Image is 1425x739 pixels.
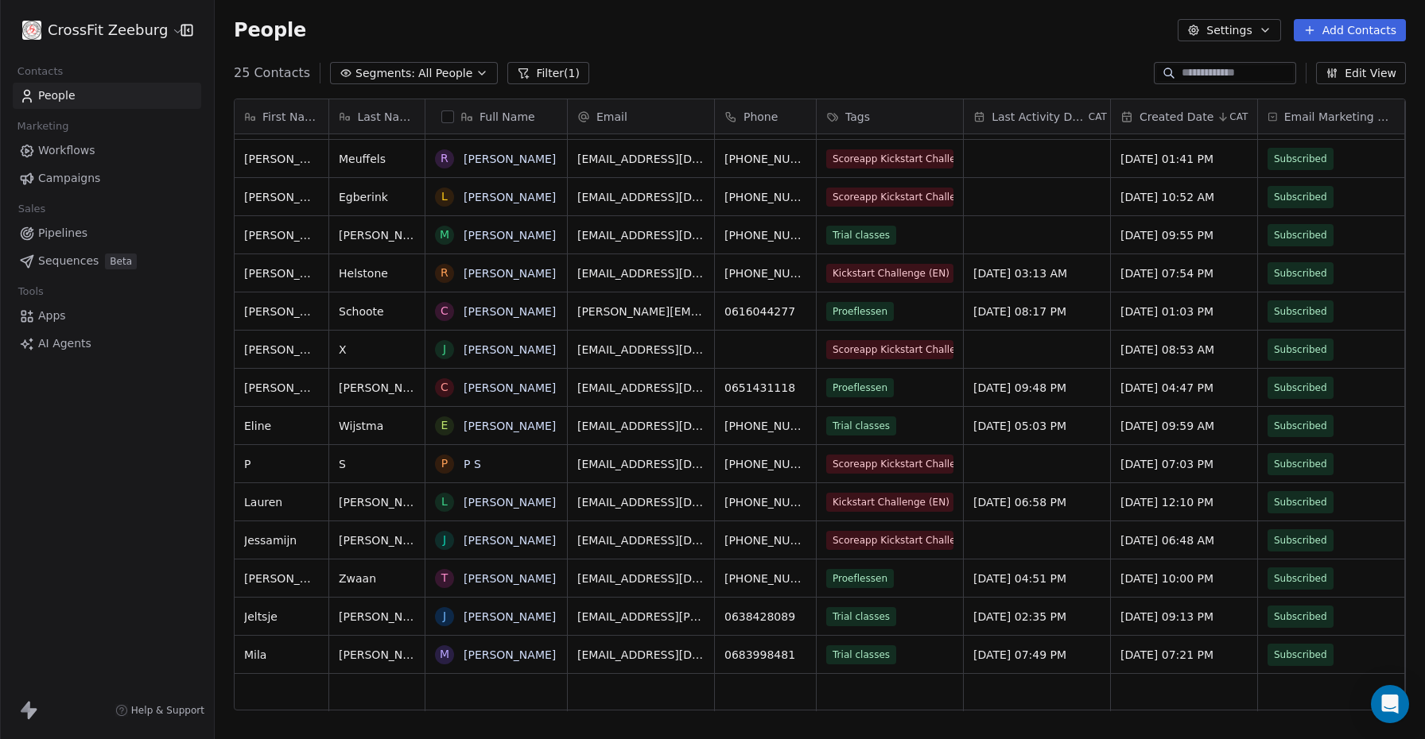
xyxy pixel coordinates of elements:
div: J [443,608,446,625]
span: [EMAIL_ADDRESS][DOMAIN_NAME] [577,342,705,358]
a: Apps [13,303,201,329]
button: Edit View [1316,62,1406,84]
span: Subscribed [1274,532,1327,548]
span: [EMAIL_ADDRESS][DOMAIN_NAME] [577,494,705,510]
a: [PERSON_NAME] [464,496,556,509]
span: [EMAIL_ADDRESS][DOMAIN_NAME] [577,189,705,205]
span: [PERSON_NAME] [339,227,415,243]
span: [DATE] 09:59 AM [1120,418,1248,434]
span: Pipelines [38,225,87,242]
span: [PHONE_NUMBER] [724,494,806,510]
span: [DATE] 05:03 PM [973,418,1101,434]
span: [DATE] 01:41 PM [1120,151,1248,167]
div: R [441,265,448,281]
span: 0683998481 [724,647,806,663]
span: Trial classes [826,226,896,245]
button: Filter(1) [507,62,589,84]
span: Subscribed [1274,418,1327,434]
div: C [441,379,448,396]
span: [PERSON_NAME] [339,532,415,548]
span: [DATE] 09:48 PM [973,380,1101,396]
span: [PHONE_NUMBER] [724,418,806,434]
span: People [234,18,306,42]
span: Helstone [339,265,415,281]
a: [PERSON_NAME] [464,191,556,203]
span: [DATE] 07:54 PM [1120,265,1248,281]
span: [EMAIL_ADDRESS][PERSON_NAME][DOMAIN_NAME] [577,609,705,625]
a: [PERSON_NAME] [464,610,556,623]
span: [PERSON_NAME] [244,227,319,243]
span: Kickstart Challenge (EN) [826,264,953,283]
span: [DATE] 07:49 PM [973,647,1101,663]
span: [PHONE_NUMBER] [724,532,806,548]
span: Kickstart Challenge (EN) [826,493,953,512]
a: AI Agents [13,331,201,357]
span: Subscribed [1274,571,1327,586]
a: [PERSON_NAME] [464,381,556,394]
span: [PERSON_NAME][EMAIL_ADDRESS][DOMAIN_NAME] [577,304,705,319]
span: [DATE] 02:35 PM [973,609,1101,625]
a: [PERSON_NAME] [464,420,556,432]
span: [DATE] 12:10 PM [1120,494,1248,510]
span: 25 Contacts [234,64,310,83]
span: [DATE] 09:13 PM [1120,609,1248,625]
span: Subscribed [1274,647,1327,663]
span: Scoreapp Kickstart Challenge [826,531,953,550]
div: M [440,226,449,243]
span: CrossFit Zeeburg [48,20,168,41]
span: CAT [1089,110,1107,123]
span: People [38,87,76,104]
div: Email [568,99,714,133]
span: Egberink [339,189,415,205]
span: First Name [262,109,319,125]
span: Proeflessen [826,569,894,588]
span: [PERSON_NAME] [244,189,319,205]
span: [PERSON_NAME] [244,265,319,281]
span: [PHONE_NUMBER] [724,265,806,281]
span: Apps [38,308,66,324]
button: Add Contacts [1294,19,1406,41]
div: J [443,532,446,548]
div: Created DateCAT [1111,99,1257,133]
span: Sales [11,197,52,221]
span: 0616044277 [724,304,806,319]
div: L [441,188,448,205]
span: Help & Support [131,704,204,717]
span: Proeflessen [826,378,894,397]
span: [DATE] 07:21 PM [1120,647,1248,663]
span: [DATE] 09:55 PM [1120,227,1248,243]
span: Sequences [38,253,99,269]
div: Last Activity DateCAT [964,99,1110,133]
span: [DATE] 06:58 PM [973,494,1101,510]
span: [PERSON_NAME] [244,342,319,358]
span: 0651431118 [724,380,806,396]
div: grid [235,134,329,711]
span: Marketing [10,114,76,138]
span: Beta [105,253,137,269]
span: Schoote [339,304,415,319]
span: [EMAIL_ADDRESS][DOMAIN_NAME] [577,265,705,281]
div: First Name [235,99,328,133]
span: [EMAIL_ADDRESS][DOMAIN_NAME] [577,227,705,243]
a: P S [464,458,481,470]
div: Open Intercom Messenger [1371,685,1409,723]
img: logo%20website.jpg [22,21,41,40]
span: [EMAIL_ADDRESS][DOMAIN_NAME] [577,418,705,434]
span: Wijstma [339,418,415,434]
div: E [441,417,448,434]
a: Pipelines [13,220,201,246]
span: Subscribed [1274,265,1327,281]
button: Settings [1178,19,1280,41]
div: Phone [715,99,816,133]
span: Tags [845,109,870,125]
span: Mila [244,647,319,663]
span: [PHONE_NUMBER] [724,227,806,243]
div: Email Marketing Consent [1258,99,1404,133]
span: [DATE] 04:51 PM [973,571,1101,586]
span: CAT [1229,110,1248,123]
span: [EMAIL_ADDRESS][DOMAIN_NAME] [577,456,705,472]
div: M [440,646,449,663]
span: [DATE] 08:17 PM [973,304,1101,319]
span: [DATE] 04:47 PM [1120,380,1248,396]
span: Meuffels [339,151,415,167]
